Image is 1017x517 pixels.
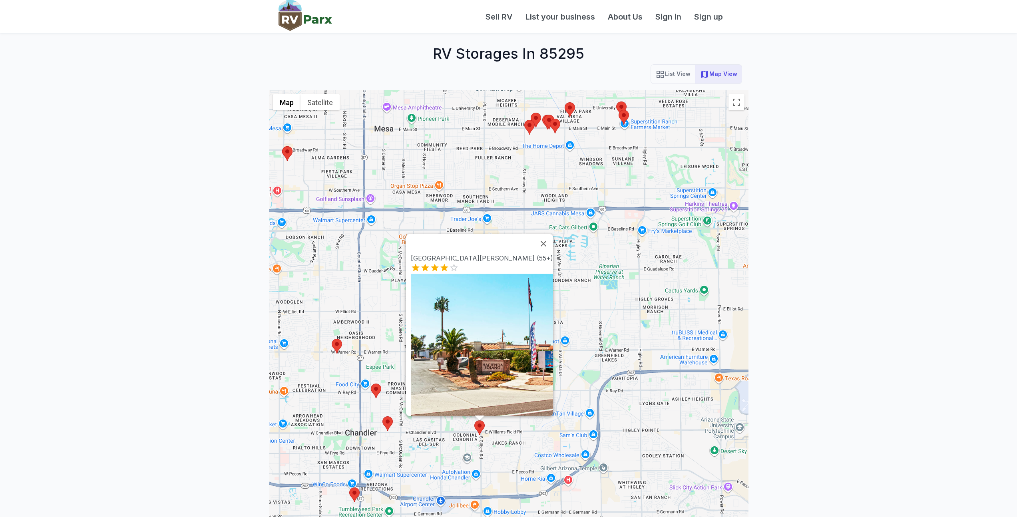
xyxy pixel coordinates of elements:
[649,11,688,23] a: Sign in
[688,11,729,23] a: Sign up
[479,11,519,23] a: Sell RV
[269,33,748,64] h2: RV Storages In 85295
[651,64,695,84] button: list
[728,94,744,110] button: Toggle fullscreen view
[411,253,553,416] a: [GEOGRAPHIC_DATA][PERSON_NAME] (55+)4 Stars
[519,11,601,23] a: List your business
[273,94,301,110] button: Show street map
[651,64,742,84] div: List/Map View Toggle
[534,234,553,253] button: Close
[411,253,553,263] p: [GEOGRAPHIC_DATA][PERSON_NAME] (55+)
[601,11,649,23] a: About Us
[411,274,553,416] img: AAcXr8oMhgx5H0vMtUN5eAhnFoJo1QsPJJ90o3D6_Y72TnTAQFLIwPMaWIJjBjQJ_S7ctg_eAfslFeV5dlNcySOjJOqgXFx8h...
[301,94,340,110] button: Show satellite imagery
[695,64,742,84] button: map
